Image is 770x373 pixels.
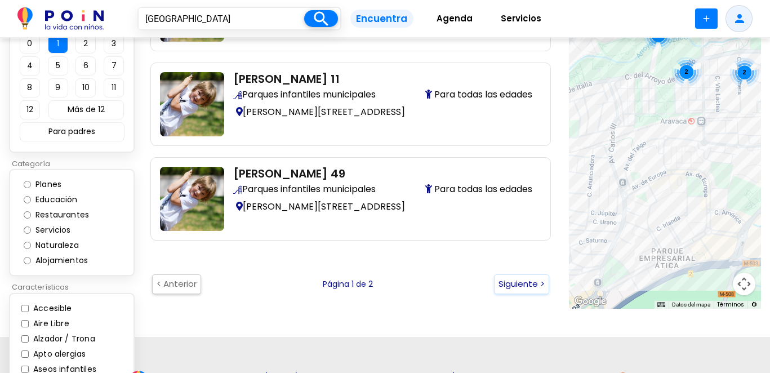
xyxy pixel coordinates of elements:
[30,333,95,345] label: Alzador / Trona
[233,88,376,101] span: Parques infantiles municipales
[233,104,532,120] p: [PERSON_NAME][STREET_ADDRESS]
[75,34,96,54] button: 2
[48,78,68,97] button: 9
[75,78,96,97] button: 10
[742,69,746,76] span: 2
[152,274,201,294] button: < Anterior
[733,273,755,295] button: Controles de visualización del mapa
[425,88,532,101] span: Para todas las edades
[431,10,478,28] span: Agenda
[20,78,40,97] button: 8
[33,209,100,221] label: Restaurantes
[30,303,72,314] label: Accesible
[33,239,90,251] label: Naturaleza
[20,122,124,141] button: Para padres
[30,318,69,330] label: Aire Libre
[160,72,541,136] a: agustin-lara-11 [PERSON_NAME] 11 Encuentra los mejores parques infantiles públicos para disfrutar...
[341,5,422,33] a: Encuentra
[139,8,304,29] input: ¿Dónde?
[104,34,124,54] button: 3
[48,56,68,76] button: 5
[717,300,744,309] a: Términos (se abre en una nueva pestaña)
[422,5,487,33] a: Agenda
[104,78,124,97] button: 11
[350,10,413,28] span: Encuentra
[323,278,373,290] p: Página 1 de 2
[9,282,141,293] p: Características
[487,5,555,33] a: Servicios
[20,56,40,76] button: 4
[425,183,532,196] span: Para todas las edades
[311,9,331,29] i: search
[48,100,124,119] button: Más de 12
[572,294,609,309] img: Google
[20,100,40,119] button: 12
[33,179,73,190] label: Planes
[233,91,242,100] img: Encuentra los mejores parques infantiles públicos para disfrutar al aire libre con niños. Más de ...
[75,56,96,76] button: 6
[684,68,688,75] span: 2
[160,167,541,231] a: parques-para-ir-con-ninos-madrid-parque-rosa-luxemburgo [PERSON_NAME] 49 Encuentra los mejores pa...
[30,348,86,360] label: Apto alergias
[657,301,665,309] button: Combinaciones de teclas
[233,72,532,86] h2: [PERSON_NAME] 11
[9,158,141,170] p: Categoría
[17,7,104,30] img: POiN
[160,72,224,136] img: agustin-lara-11
[672,301,710,309] button: Datos del mapa
[572,294,609,309] a: Abre esta zona en Google Maps (se abre en una nueva ventana)
[20,34,40,54] button: 0
[233,198,532,215] p: [PERSON_NAME][STREET_ADDRESS]
[233,185,242,194] img: Encuentra los mejores parques infantiles públicos para disfrutar al aire libre con niños. Más de ...
[494,274,549,294] button: Siguiente >
[751,301,758,308] a: Informar a Google acerca de errores en las imágenes o en el mapa de carreteras
[233,183,376,196] span: Parques infantiles municipales
[160,167,224,231] img: parques-para-ir-con-ninos-madrid-parque-rosa-luxemburgo
[33,224,82,236] label: Servicios
[233,167,532,180] h2: [PERSON_NAME] 49
[104,56,124,76] button: 7
[33,255,99,267] label: Alojamientos
[33,194,89,206] label: Educación
[48,34,68,54] button: 1
[496,10,546,28] span: Servicios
